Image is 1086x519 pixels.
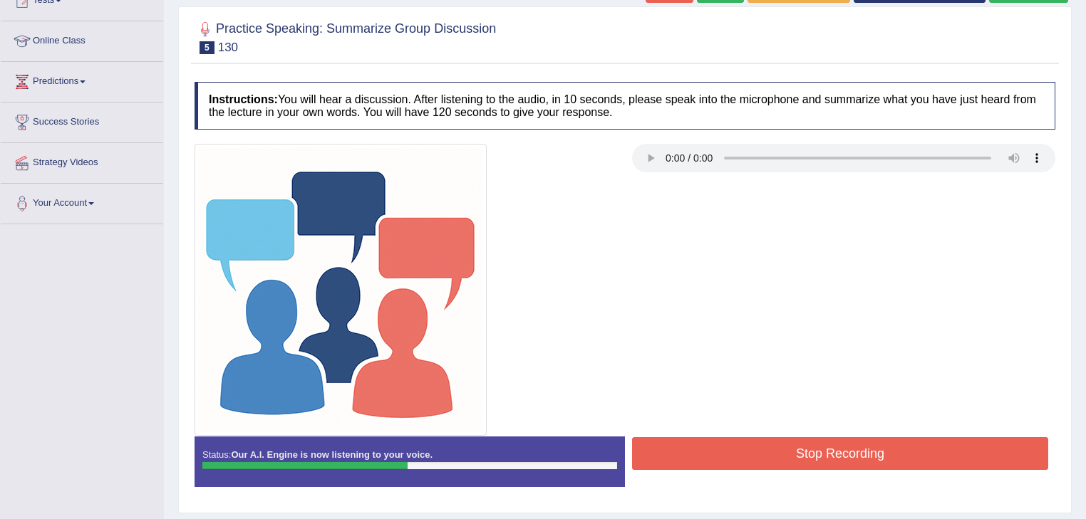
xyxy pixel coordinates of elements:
a: Online Class [1,21,163,57]
a: Success Stories [1,103,163,138]
span: 5 [200,41,214,54]
a: Predictions [1,62,163,98]
strong: Our A.I. Engine is now listening to your voice. [231,449,433,460]
b: Instructions: [209,93,278,105]
div: Status: [195,436,625,486]
button: Stop Recording [632,437,1048,470]
a: Your Account [1,184,163,219]
small: 130 [218,41,238,54]
a: Strategy Videos [1,143,163,179]
h2: Practice Speaking: Summarize Group Discussion [195,19,496,54]
h4: You will hear a discussion. After listening to the audio, in 10 seconds, please speak into the mi... [195,82,1055,130]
